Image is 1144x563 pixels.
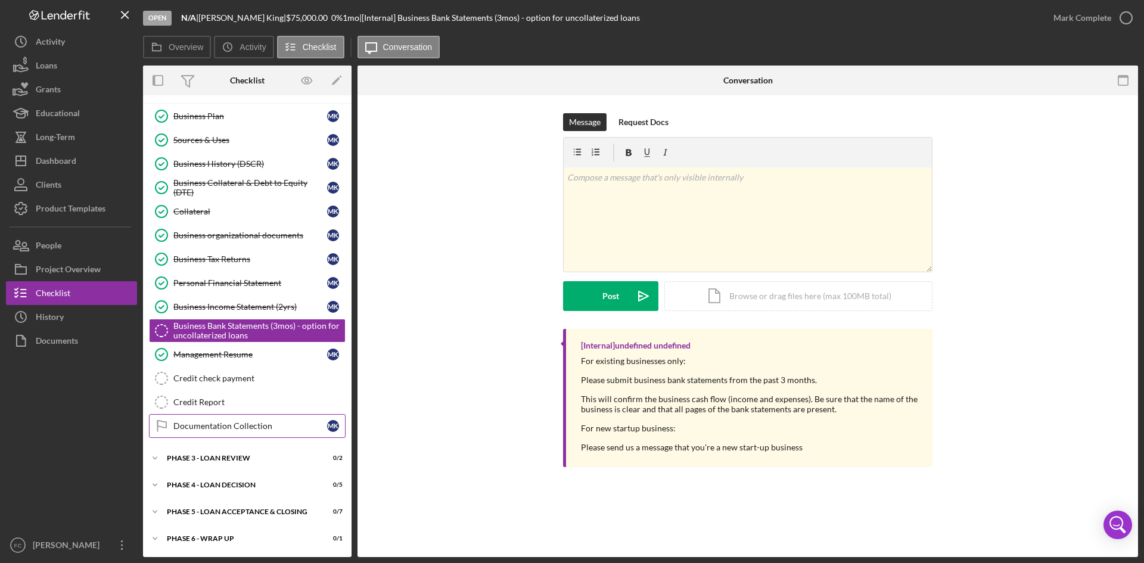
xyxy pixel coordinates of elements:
[173,231,327,240] div: Business organizational documents
[383,42,433,52] label: Conversation
[602,281,619,311] div: Post
[6,149,137,173] button: Dashboard
[173,178,327,197] div: Business Collateral & Debt to Equity (DTE)
[169,42,203,52] label: Overview
[36,234,61,260] div: People
[327,277,339,289] div: M K
[36,281,70,308] div: Checklist
[214,36,273,58] button: Activity
[563,113,607,131] button: Message
[36,101,80,128] div: Educational
[36,257,101,284] div: Project Overview
[149,390,346,414] a: Credit Report
[327,110,339,122] div: M K
[167,455,313,462] div: Phase 3 - Loan review
[149,343,346,366] a: Management ResumeMK
[167,508,313,515] div: Phase 5 - Loan acceptance & Closing
[581,356,921,452] div: For existing businesses only: Please submit business bank statements from the past 3 months. This...
[149,200,346,223] a: CollateralMK
[167,481,313,489] div: Phase 4 - Loan Decision
[173,374,345,383] div: Credit check payment
[327,134,339,146] div: M K
[321,535,343,542] div: 0 / 1
[173,159,327,169] div: Business History (DSCR)
[327,301,339,313] div: M K
[618,113,669,131] div: Request Docs
[36,54,57,80] div: Loans
[149,223,346,247] a: Business organizational documentsMK
[6,30,137,54] button: Activity
[357,36,440,58] button: Conversation
[173,321,345,340] div: Business Bank Statements (3mos) - option for uncollaterized loans
[286,13,331,23] div: $75,000.00
[1053,6,1111,30] div: Mark Complete
[149,366,346,390] a: Credit check payment
[327,229,339,241] div: M K
[36,77,61,104] div: Grants
[173,397,345,407] div: Credit Report
[36,197,105,223] div: Product Templates
[6,101,137,125] button: Educational
[6,234,137,257] button: People
[36,125,75,152] div: Long-Term
[149,319,346,343] a: Business Bank Statements (3mos) - option for uncollaterized loans
[173,254,327,264] div: Business Tax Returns
[240,42,266,52] label: Activity
[6,125,137,149] button: Long-Term
[36,149,76,176] div: Dashboard
[149,176,346,200] a: Business Collateral & Debt to Equity (DTE)MK
[173,135,327,145] div: Sources & Uses
[6,257,137,281] button: Project Overview
[327,182,339,194] div: M K
[173,111,327,121] div: Business Plan
[6,329,137,353] a: Documents
[6,533,137,557] button: FC[PERSON_NAME]
[6,173,137,197] button: Clients
[343,13,359,23] div: 1 mo
[149,271,346,295] a: Personal Financial StatementMK
[149,104,346,128] a: Business PlanMK
[327,206,339,217] div: M K
[167,535,313,542] div: Phase 6 - Wrap up
[36,329,78,356] div: Documents
[6,281,137,305] a: Checklist
[181,13,198,23] div: |
[1103,511,1132,539] div: Open Intercom Messenger
[327,158,339,170] div: M K
[321,481,343,489] div: 0 / 5
[14,542,22,549] text: FC
[198,13,286,23] div: [PERSON_NAME] King |
[36,30,65,57] div: Activity
[1042,6,1138,30] button: Mark Complete
[6,305,137,329] button: History
[173,302,327,312] div: Business Income Statement (2yrs)
[149,295,346,319] a: Business Income Statement (2yrs)MK
[230,76,265,85] div: Checklist
[149,152,346,176] a: Business History (DSCR)MK
[331,13,343,23] div: 0 %
[36,305,64,332] div: History
[613,113,674,131] button: Request Docs
[173,350,327,359] div: Management Resume
[723,76,773,85] div: Conversation
[143,36,211,58] button: Overview
[181,13,196,23] b: N/A
[143,11,172,26] div: Open
[6,77,137,101] button: Grants
[30,533,107,560] div: [PERSON_NAME]
[173,421,327,431] div: Documentation Collection
[6,54,137,77] a: Loans
[321,508,343,515] div: 0 / 7
[6,197,137,220] button: Product Templates
[36,173,61,200] div: Clients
